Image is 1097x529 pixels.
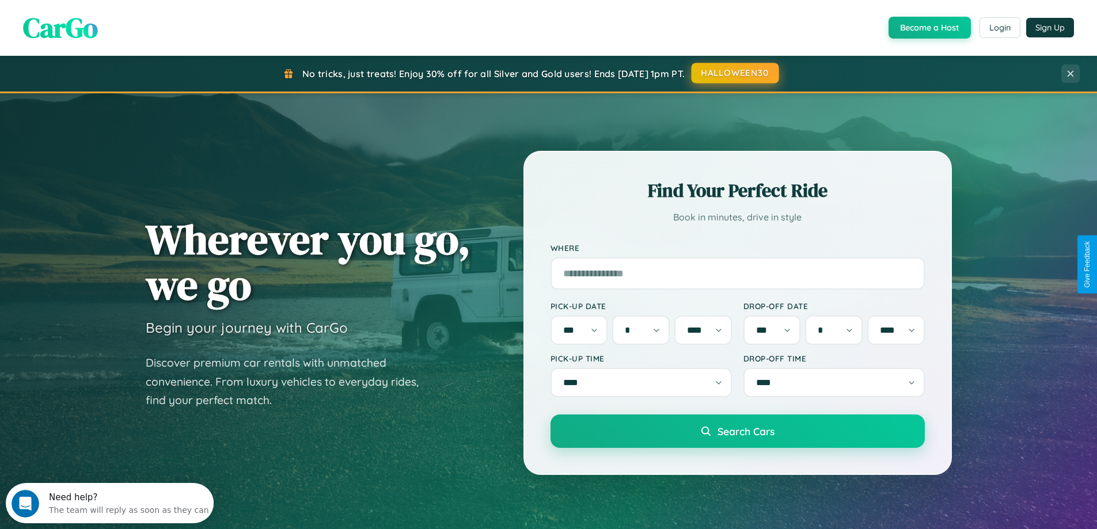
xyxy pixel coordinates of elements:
[743,353,925,363] label: Drop-off Time
[5,5,214,36] div: Open Intercom Messenger
[980,17,1020,38] button: Login
[23,9,98,47] span: CarGo
[302,68,685,79] span: No tricks, just treats! Enjoy 30% off for all Silver and Gold users! Ends [DATE] 1pm PT.
[43,10,203,19] div: Need help?
[146,353,434,410] p: Discover premium car rentals with unmatched convenience. From luxury vehicles to everyday rides, ...
[692,63,779,83] button: HALLOWEEN30
[551,209,925,226] p: Book in minutes, drive in style
[6,483,214,523] iframe: Intercom live chat discovery launcher
[551,243,925,253] label: Where
[551,414,925,448] button: Search Cars
[551,178,925,203] h2: Find Your Perfect Ride
[1083,241,1091,288] div: Give Feedback
[551,353,732,363] label: Pick-up Time
[743,301,925,311] label: Drop-off Date
[43,19,203,31] div: The team will reply as soon as they can
[718,425,775,437] span: Search Cars
[889,17,971,39] button: Become a Host
[551,301,732,311] label: Pick-up Date
[1026,18,1074,37] button: Sign Up
[12,490,39,517] iframe: Intercom live chat
[146,216,470,307] h1: Wherever you go, we go
[146,319,348,336] h3: Begin your journey with CarGo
